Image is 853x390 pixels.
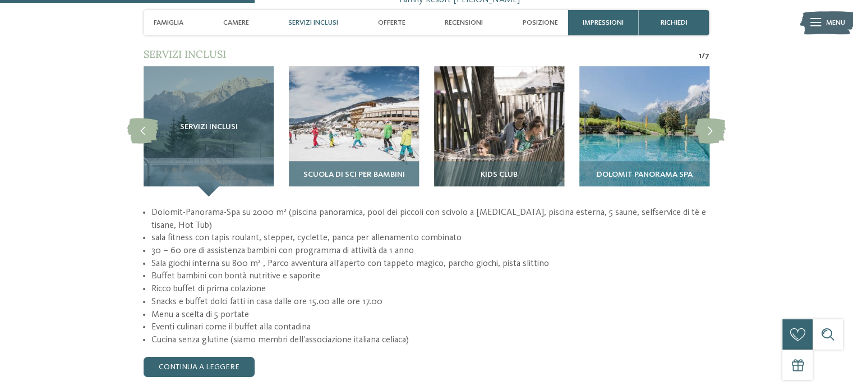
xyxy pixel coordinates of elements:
[596,171,692,180] span: Dolomit Panorama SPA
[151,334,709,347] li: Cucina senza glutine (siamo membri dell’associazione italiana celiaca)
[151,245,709,258] li: 30 – 60 ore di assistenza bambini con programma di attività da 1 anno
[378,19,405,27] span: Offerte
[289,66,419,196] img: Il nostro family hotel a Sesto, il vostro rifugio sulle Dolomiti.
[579,66,709,196] img: Il nostro family hotel a Sesto, il vostro rifugio sulle Dolomiti.
[288,19,338,27] span: Servizi inclusi
[151,258,709,270] li: Sala giochi interna su 800 m² , Parco avventura all’aperto con tappeto magico, parcho giochi, pis...
[151,283,709,296] li: Ricco buffet di prima colazione
[445,19,483,27] span: Recensioni
[223,19,249,27] span: Camere
[144,48,226,61] span: Servizi inclusi
[151,270,709,283] li: Buffet bambini con bontà nutritive e saporite
[151,207,709,232] li: Dolomit-Panorama-Spa su 2000 m² (piscina panoramica, pool dei piccoli con scivolo a [MEDICAL_DATA...
[699,50,702,61] span: 1
[583,19,624,27] span: Impressioni
[702,50,705,61] span: /
[154,19,183,27] span: Famiglia
[179,123,237,132] span: Servizi inclusi
[434,66,564,196] img: Il nostro family hotel a Sesto, il vostro rifugio sulle Dolomiti.
[151,232,709,245] li: sala fitness con tapis roulant, stepper, cyclette, panca per allenamento combinato
[151,296,709,309] li: Snacks e buffet dolci fatti in casa dalle ore 15.00 alle ore 17.00
[151,321,709,334] li: Eventi culinari come il buffet alla contadina
[303,171,404,180] span: Scuola di sci per bambini
[705,50,709,61] span: 7
[144,357,255,377] a: continua a leggere
[523,19,558,27] span: Posizione
[661,19,688,27] span: richiedi
[151,309,709,322] li: Menu a scelta di 5 portate
[481,171,518,180] span: Kids Club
